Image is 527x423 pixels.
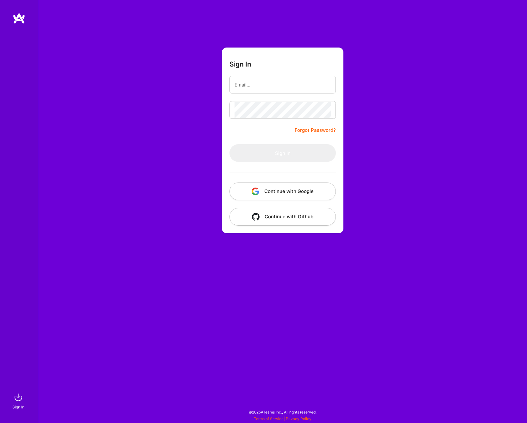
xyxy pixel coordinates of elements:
[13,13,25,24] img: logo
[229,183,336,200] button: Continue with Google
[295,126,336,134] a: Forgot Password?
[229,208,336,226] button: Continue with Github
[229,60,251,68] h3: Sign In
[254,416,284,421] a: Terms of Service
[252,213,260,221] img: icon
[235,77,331,93] input: Email...
[254,416,311,421] span: |
[229,144,336,162] button: Sign In
[13,391,25,410] a: sign inSign In
[252,188,259,195] img: icon
[12,404,24,410] div: Sign In
[286,416,311,421] a: Privacy Policy
[12,391,25,404] img: sign in
[38,404,527,420] div: © 2025 ATeams Inc., All rights reserved.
